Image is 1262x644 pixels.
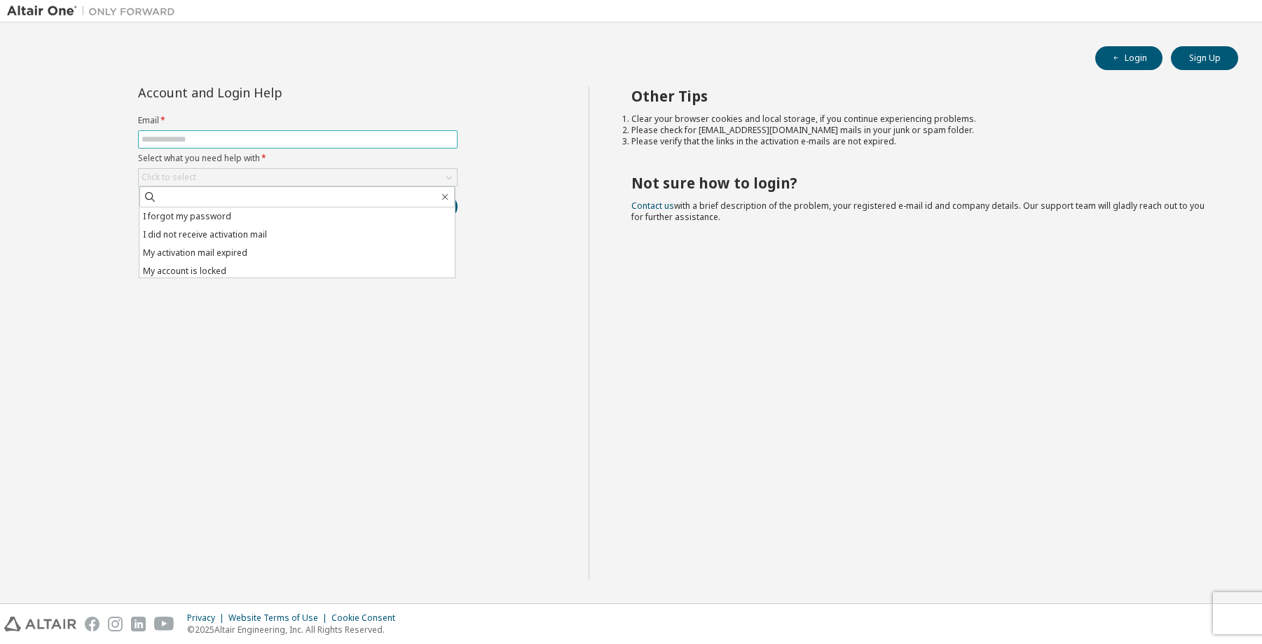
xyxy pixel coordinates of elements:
img: altair_logo.svg [4,617,76,631]
div: Account and Login Help [138,87,394,98]
a: Contact us [631,200,674,212]
button: Sign Up [1171,46,1238,70]
li: Clear your browser cookies and local storage, if you continue experiencing problems. [631,114,1213,125]
img: Altair One [7,4,182,18]
h2: Other Tips [631,87,1213,105]
li: Please check for [EMAIL_ADDRESS][DOMAIN_NAME] mails in your junk or spam folder. [631,125,1213,136]
img: youtube.svg [154,617,174,631]
li: I forgot my password [139,207,455,226]
img: linkedin.svg [131,617,146,631]
li: Please verify that the links in the activation e-mails are not expired. [631,136,1213,147]
label: Email [138,115,458,126]
div: Privacy [187,612,228,624]
label: Select what you need help with [138,153,458,164]
img: facebook.svg [85,617,100,631]
img: instagram.svg [108,617,123,631]
button: Login [1095,46,1162,70]
div: Click to select [139,169,457,186]
div: Website Terms of Use [228,612,331,624]
span: with a brief description of the problem, your registered e-mail id and company details. Our suppo... [631,200,1205,223]
h2: Not sure how to login? [631,174,1213,192]
p: © 2025 Altair Engineering, Inc. All Rights Reserved. [187,624,404,636]
div: Cookie Consent [331,612,404,624]
div: Click to select [142,172,196,183]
